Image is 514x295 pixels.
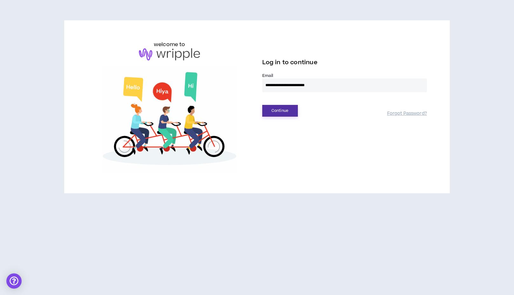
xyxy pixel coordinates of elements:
[262,105,298,117] button: Continue
[154,41,185,48] h6: welcome to
[387,111,427,117] a: Forgot Password?
[87,67,252,173] img: Welcome to Wripple
[262,58,318,66] span: Log in to continue
[6,273,22,289] div: Open Intercom Messenger
[139,48,200,60] img: logo-brand.png
[262,73,427,79] label: Email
